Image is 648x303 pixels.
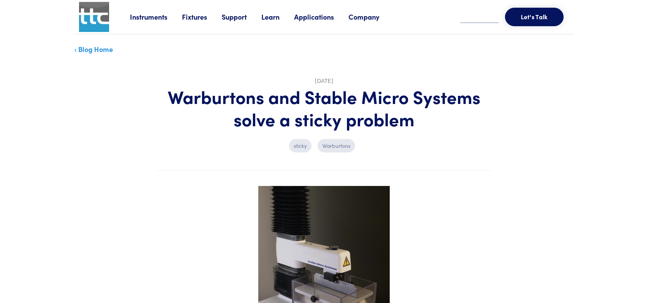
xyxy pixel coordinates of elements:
a: Learn [261,12,294,22]
h1: Warburtons and Stable Micro Systems solve a sticky problem [157,85,492,130]
p: Warburtons [318,139,355,152]
a: ‹ Blog Home [74,44,113,54]
p: sticky [289,139,311,152]
button: Let's Talk [505,8,564,26]
a: Support [222,12,261,22]
img: ttc_logo_1x1_v1.0.png [79,2,109,32]
a: Fixtures [182,12,222,22]
a: Applications [294,12,348,22]
a: Company [348,12,394,22]
time: [DATE] [315,78,333,84]
a: Instruments [130,12,182,22]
